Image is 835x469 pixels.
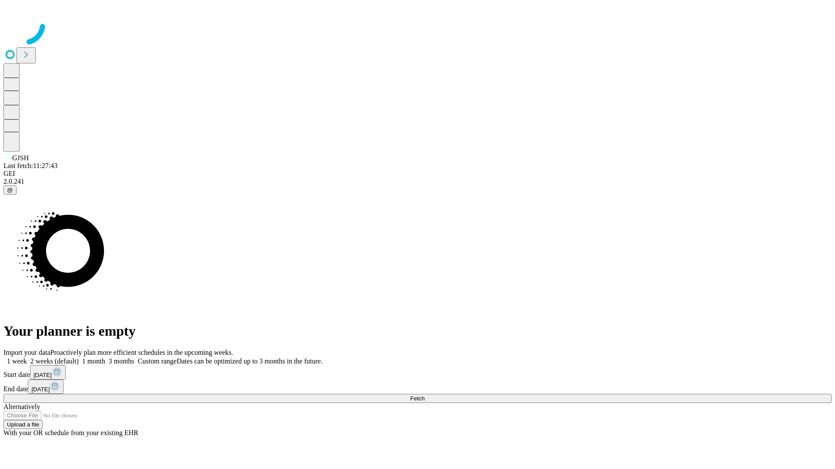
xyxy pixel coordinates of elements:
[3,394,832,403] button: Fetch
[3,349,50,356] span: Import your data
[3,365,832,380] div: Start date
[3,170,832,178] div: GEI
[3,162,57,169] span: Last fetch: 11:27:43
[3,323,832,339] h1: Your planner is empty
[3,429,138,436] span: With your OR schedule from your existing EHR
[177,357,322,365] span: Dates can be optimized up to 3 months in the future.
[33,372,52,378] span: [DATE]
[109,357,134,365] span: 3 months
[410,395,424,402] span: Fetch
[3,403,40,410] span: Alternatively
[7,357,27,365] span: 1 week
[3,178,832,185] div: 2.0.241
[28,380,63,394] button: [DATE]
[3,380,832,394] div: End date
[3,420,43,429] button: Upload a file
[30,357,79,365] span: 2 weeks (default)
[12,154,29,162] span: GJSH
[3,185,17,195] button: @
[31,386,50,393] span: [DATE]
[7,187,13,193] span: @
[138,357,177,365] span: Custom range
[30,365,66,380] button: [DATE]
[82,357,105,365] span: 1 month
[50,349,233,356] span: Proactively plan more efficient schedules in the upcoming weeks.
